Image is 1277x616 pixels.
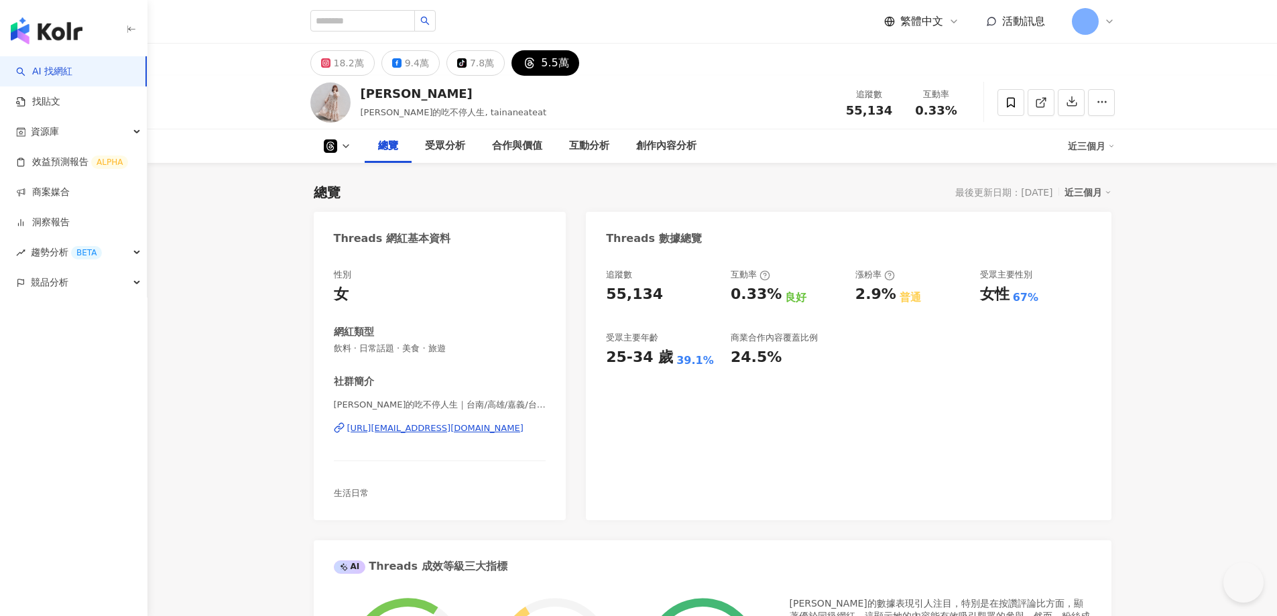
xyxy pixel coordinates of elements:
button: 7.8萬 [446,50,505,76]
div: AI [334,560,366,574]
div: 受眾主要年齡 [606,332,658,344]
div: 18.2萬 [334,54,364,72]
div: Threads 網紅基本資料 [334,231,450,246]
div: 普通 [900,290,921,305]
img: logo [11,17,82,44]
div: 24.5% [731,347,782,368]
span: rise [16,248,25,257]
div: 總覽 [378,138,398,154]
div: 網紅類型 [334,325,374,339]
div: 漲粉率 [855,269,895,281]
div: 良好 [785,290,806,305]
iframe: Help Scout Beacon - Open [1223,562,1264,603]
div: 女 [334,284,349,305]
button: 5.5萬 [511,50,579,76]
div: 合作與價值 [492,138,542,154]
div: 互動率 [911,88,962,101]
div: [PERSON_NAME] [361,85,547,102]
div: 女性 [980,284,1010,305]
img: KOL Avatar [310,82,351,123]
span: [PERSON_NAME]的吃不停人生, tainaneateat [361,107,547,117]
div: 追蹤數 [844,88,895,101]
a: 找貼文 [16,95,60,109]
div: 互動分析 [569,138,609,154]
div: 最後更新日期：[DATE] [955,187,1052,198]
div: 55,134 [606,284,663,305]
span: 資源庫 [31,117,59,147]
a: 效益預測報告ALPHA [16,156,128,169]
div: 互動率 [731,269,770,281]
div: 25-34 歲 [606,347,673,368]
div: 近三個月 [1068,135,1115,157]
div: 受眾分析 [425,138,465,154]
div: 社群簡介 [334,375,374,389]
div: 商業合作內容覆蓋比例 [731,332,818,344]
span: [PERSON_NAME]的吃不停人生｜台南/高雄/嘉義/台中美食旅遊｜[PERSON_NAME] | alice_eateat [334,399,546,411]
div: 近三個月 [1065,184,1111,201]
div: 7.8萬 [470,54,494,72]
div: 5.5萬 [541,54,568,72]
div: 創作內容分析 [636,138,696,154]
span: 活動訊息 [1002,15,1045,27]
a: 商案媒合 [16,186,70,199]
div: 受眾主要性別 [980,269,1032,281]
span: 0.33% [915,104,957,117]
button: 18.2萬 [310,50,375,76]
div: 9.4萬 [405,54,429,72]
span: 55,134 [846,103,892,117]
div: 39.1% [676,353,714,368]
span: 趨勢分析 [31,237,102,267]
div: Threads 數據總覽 [606,231,701,246]
button: 9.4萬 [381,50,440,76]
div: 追蹤數 [606,269,632,281]
div: 2.9% [855,284,896,305]
div: [URL][EMAIL_ADDRESS][DOMAIN_NAME] [347,422,524,434]
div: 67% [1013,290,1038,305]
span: 競品分析 [31,267,68,298]
div: 性別 [334,269,351,281]
span: search [420,16,430,25]
span: 繁體中文 [900,14,943,29]
div: BETA [71,246,102,259]
span: 生活日常 [334,488,369,498]
div: 總覽 [314,183,341,202]
a: searchAI 找網紅 [16,65,72,78]
a: 洞察報告 [16,216,70,229]
span: 飲料 · 日常話題 · 美食 · 旅遊 [334,343,546,355]
a: [URL][EMAIL_ADDRESS][DOMAIN_NAME] [334,422,546,434]
div: Threads 成效等級三大指標 [334,559,507,574]
div: 0.33% [731,284,782,305]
